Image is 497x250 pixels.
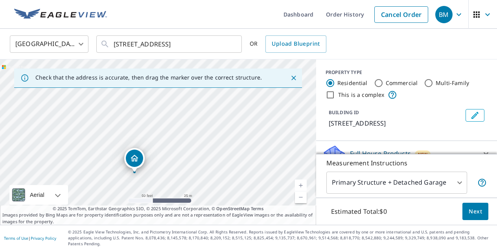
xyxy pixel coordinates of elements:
a: Terms [251,206,264,211]
a: Terms of Use [4,235,28,241]
span: © 2025 TomTom, Earthstar Geographics SIO, © 2025 Microsoft Corporation, © [53,206,264,212]
div: PROPERTY TYPE [326,69,488,76]
p: Check that the address is accurate, then drag the marker over the correct structure. [35,74,262,81]
div: Aerial [9,185,68,205]
div: BM [435,6,453,23]
span: Next [469,207,482,217]
button: Next [462,203,488,220]
button: Edit building 1 [466,109,484,122]
label: Residential [337,79,368,87]
label: This is a complex [338,91,385,99]
div: Dropped pin, building 1, Residential property, 14 Sheridan Cir Savannah, GA 31406 [124,148,145,172]
p: [STREET_ADDRESS] [329,119,462,128]
img: EV Logo [14,9,107,20]
p: Measurement Instructions [326,158,487,168]
label: Commercial [386,79,418,87]
button: Close [289,73,299,83]
p: Full House Products [350,149,411,158]
p: BUILDING ID [329,109,359,116]
span: Upload Blueprint [272,39,320,49]
div: [GEOGRAPHIC_DATA] [10,33,88,55]
p: © 2025 Eagle View Technologies, Inc. and Pictometry International Corp. All Rights Reserved. Repo... [68,229,493,247]
a: Privacy Policy [31,235,56,241]
a: OpenStreetMap [216,206,249,211]
a: Upload Blueprint [265,35,326,53]
div: Full House ProductsNew [322,144,491,163]
div: Aerial [28,185,47,205]
input: Search by address or latitude-longitude [114,33,226,55]
a: Cancel Order [374,6,428,23]
a: Current Level 19, Zoom Out [295,191,307,203]
span: Your report will include the primary structure and a detached garage if one exists. [477,178,487,187]
p: Estimated Total: $0 [325,203,393,220]
div: OR [250,35,326,53]
p: | [4,236,56,241]
label: Multi-Family [436,79,469,87]
span: New [418,151,427,157]
div: Primary Structure + Detached Garage [326,172,467,194]
a: Current Level 19, Zoom In [295,180,307,191]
